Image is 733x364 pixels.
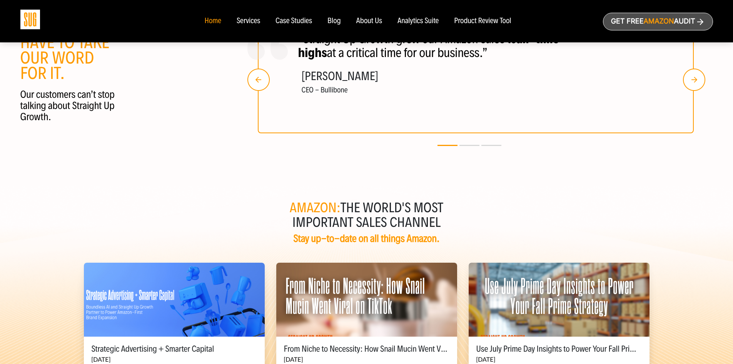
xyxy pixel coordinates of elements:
img: Sug [20,10,40,29]
h3: [PERSON_NAME] [302,67,464,85]
span: Amazon [643,17,674,25]
p: “Straight Up Growth grew our Amazon sales to at a critical time for our business.” [298,32,592,60]
h5: From Niche to Necessity: How Snail Mucin Went Viral on TikTok [284,344,449,354]
a: Blog [327,17,341,25]
a: About Us [356,17,382,25]
a: Get freeAmazonAudit [603,13,713,30]
a: Home [204,17,221,25]
h5: Use July Prime Day Insights to Power Your Fall Prime Strategy [476,344,642,354]
a: Case Studies [276,17,312,25]
h5: Strategic Advertising + Smarter Capital [92,344,257,354]
a: Analytics Suite [397,17,439,25]
p: Our customers can’t stop talking about Straight Up Growth. [20,89,119,122]
img: right [683,69,705,91]
span: Amazon: [290,200,341,216]
strong: all-time highs [298,31,559,60]
h6: [DATE] [476,356,642,363]
h6: [DATE] [92,356,257,363]
h2: you don’t have to take our word for it. [20,20,119,81]
h4: CEO - Bullibone [302,85,464,96]
a: Product Review Tool [454,17,511,25]
img: Left [247,69,270,91]
a: Services [237,17,260,25]
h6: [DATE] [284,356,449,363]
